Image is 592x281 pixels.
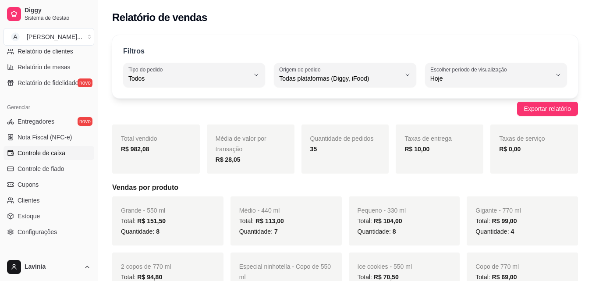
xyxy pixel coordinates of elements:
div: Gerenciar [4,100,94,114]
span: R$ 104,00 [374,217,402,224]
span: Quantidade: [121,228,160,235]
span: R$ 94,80 [137,274,162,281]
a: DiggySistema de Gestão [4,4,94,25]
label: Escolher período de visualização [430,66,510,73]
a: Relatório de clientes [4,44,94,58]
span: 4 [510,228,514,235]
span: Médio - 440 ml [239,207,280,214]
span: Cupons [18,180,39,189]
span: Nota Fiscal (NFC-e) [18,133,72,142]
span: Total: [121,217,166,224]
span: Exportar relatório [524,104,571,114]
p: Filtros [123,46,145,57]
span: Total: [121,274,162,281]
span: Relatório de fidelidade [18,78,78,87]
span: Total: [239,217,284,224]
span: Quantidade: [239,228,278,235]
span: Quantidade de pedidos [310,135,374,142]
span: A [11,32,20,41]
span: Total vendido [121,135,157,142]
a: Estoque [4,209,94,223]
span: Todas plataformas (Diggy, iFood) [279,74,400,83]
span: Ice cookies - 550 ml [358,263,412,270]
label: Origem do pedido [279,66,323,73]
span: Hoje [430,74,551,83]
button: Escolher período de visualizaçãoHoje [425,63,567,87]
span: Diggy [25,7,91,14]
span: Grande - 550 ml [121,207,165,214]
button: Select a team [4,28,94,46]
span: Relatório de mesas [18,63,71,71]
label: Tipo do pedido [128,66,166,73]
a: Clientes [4,193,94,207]
a: Configurações [4,225,94,239]
span: Gigante - 770 ml [475,207,521,214]
a: Entregadoresnovo [4,114,94,128]
button: Exportar relatório [517,102,578,116]
span: 7 [274,228,278,235]
div: [PERSON_NAME] ... [27,32,82,41]
span: 8 [156,228,160,235]
span: Relatório de clientes [18,47,73,56]
span: Clientes [18,196,40,205]
span: R$ 113,00 [255,217,284,224]
span: Taxas de serviço [499,135,545,142]
a: Relatório de mesas [4,60,94,74]
a: Controle de fiado [4,162,94,176]
span: Controle de fiado [18,164,64,173]
span: R$ 151,50 [137,217,166,224]
span: Pequeno - 330 ml [358,207,406,214]
span: Configurações [18,228,57,236]
strong: R$ 982,08 [121,146,149,153]
a: Controle de caixa [4,146,94,160]
span: 2 copos de 770 ml [121,263,171,270]
span: Controle de caixa [18,149,65,157]
span: Taxas de entrega [404,135,451,142]
span: 8 [393,228,396,235]
strong: R$ 0,00 [499,146,521,153]
strong: R$ 10,00 [404,146,429,153]
span: Total: [358,274,399,281]
span: R$ 99,00 [492,217,517,224]
strong: 35 [310,146,317,153]
span: Entregadores [18,117,54,126]
span: Todos [128,74,249,83]
h2: Relatório de vendas [112,11,207,25]
h5: Vendas por produto [112,182,578,193]
span: R$ 69,00 [492,274,517,281]
a: Relatório de fidelidadenovo [4,76,94,90]
button: Lavinia [4,256,94,277]
button: Origem do pedidoTodas plataformas (Diggy, iFood) [274,63,416,87]
strong: R$ 28,05 [216,156,241,163]
button: Tipo do pedidoTodos [123,63,265,87]
span: R$ 70,50 [374,274,399,281]
span: Sistema de Gestão [25,14,91,21]
span: Total: [475,274,517,281]
span: Média de valor por transação [216,135,266,153]
a: Cupons [4,178,94,192]
span: Quantidade: [475,228,514,235]
span: Total: [475,217,517,224]
span: Especial ninhotella - Copo de 550 ml [239,263,331,281]
span: Quantidade: [358,228,396,235]
span: Lavinia [25,263,80,271]
div: Diggy [4,249,94,263]
a: Nota Fiscal (NFC-e) [4,130,94,144]
span: Total: [358,217,402,224]
span: Copo de 770 ml [475,263,519,270]
span: Estoque [18,212,40,221]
